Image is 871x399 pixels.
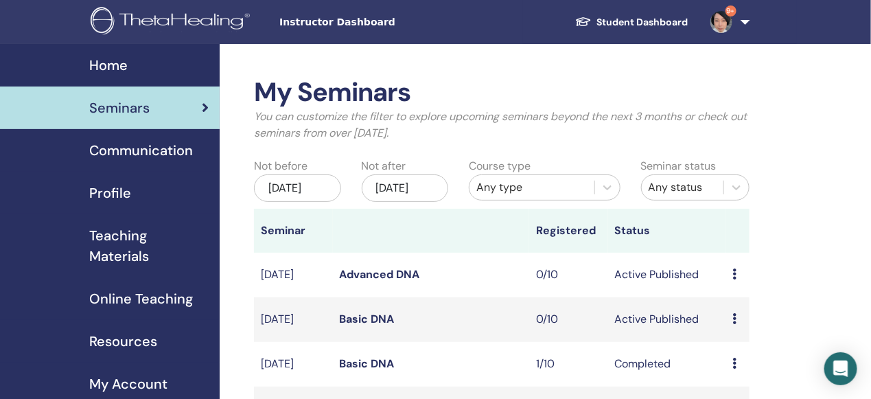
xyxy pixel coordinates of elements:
[340,312,395,326] a: Basic DNA
[91,7,255,38] img: logo.png
[279,15,485,30] span: Instructor Dashboard
[641,158,717,174] label: Seminar status
[254,109,750,141] p: You can customize the filter to explore upcoming seminars beyond the next 3 months or check out s...
[89,288,193,309] span: Online Teaching
[254,158,307,174] label: Not before
[89,374,167,394] span: My Account
[575,16,592,27] img: graduation-cap-white.svg
[469,158,531,174] label: Course type
[254,253,333,297] td: [DATE]
[608,342,726,387] td: Completed
[340,356,395,371] a: Basic DNA
[254,297,333,342] td: [DATE]
[649,179,717,196] div: Any status
[529,209,608,253] th: Registered
[254,174,341,202] div: [DATE]
[710,11,732,33] img: default.jpg
[564,10,699,35] a: Student Dashboard
[254,209,333,253] th: Seminar
[89,98,150,118] span: Seminars
[340,267,420,282] a: Advanced DNA
[254,77,750,109] h2: My Seminars
[89,140,193,161] span: Communication
[608,209,726,253] th: Status
[89,225,209,266] span: Teaching Materials
[725,5,736,16] span: 9+
[529,253,608,297] td: 0/10
[529,342,608,387] td: 1/10
[362,158,406,174] label: Not after
[89,183,131,203] span: Profile
[608,297,726,342] td: Active Published
[824,352,857,385] div: Open Intercom Messenger
[89,55,128,76] span: Home
[529,297,608,342] td: 0/10
[362,174,449,202] div: [DATE]
[476,179,588,196] div: Any type
[89,331,157,352] span: Resources
[254,342,333,387] td: [DATE]
[608,253,726,297] td: Active Published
